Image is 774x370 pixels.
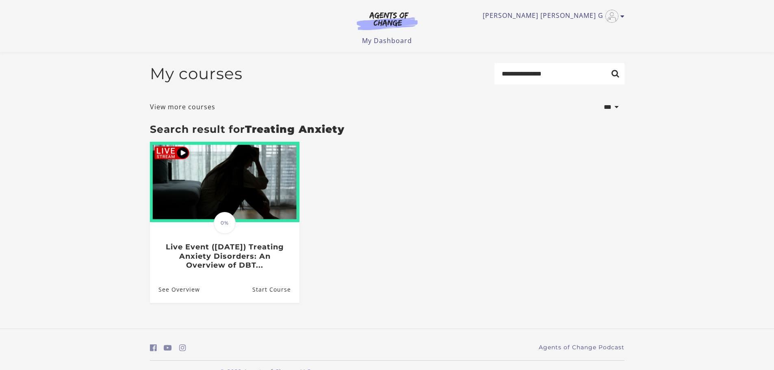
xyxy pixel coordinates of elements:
i: https://www.youtube.com/c/AgentsofChangeTestPrepbyMeaganMitchell (Open in a new window) [164,344,172,352]
a: Live Event (8/22/25) Treating Anxiety Disorders: An Overview of DBT...: Resume Course [252,276,299,303]
span: 0% [214,212,236,234]
i: https://www.instagram.com/agentsofchangeprep/ (Open in a new window) [179,344,186,352]
i: https://www.facebook.com/groups/aswbtestprep (Open in a new window) [150,344,157,352]
a: https://www.instagram.com/agentsofchangeprep/ (Open in a new window) [179,342,186,354]
a: Toggle menu [483,10,620,23]
a: Live Event (8/22/25) Treating Anxiety Disorders: An Overview of DBT...: See Overview [150,276,200,303]
img: Agents of Change Logo [348,11,426,30]
strong: Treating Anxiety [245,123,345,135]
a: https://www.youtube.com/c/AgentsofChangeTestPrepbyMeaganMitchell (Open in a new window) [164,342,172,354]
a: My Dashboard [362,36,412,45]
a: Agents of Change Podcast [539,343,624,352]
h3: Search result for [150,123,624,135]
a: https://www.facebook.com/groups/aswbtestprep (Open in a new window) [150,342,157,354]
h3: Live Event ([DATE]) Treating Anxiety Disorders: An Overview of DBT... [158,242,291,270]
a: View more courses [150,102,215,112]
h2: My courses [150,64,243,83]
